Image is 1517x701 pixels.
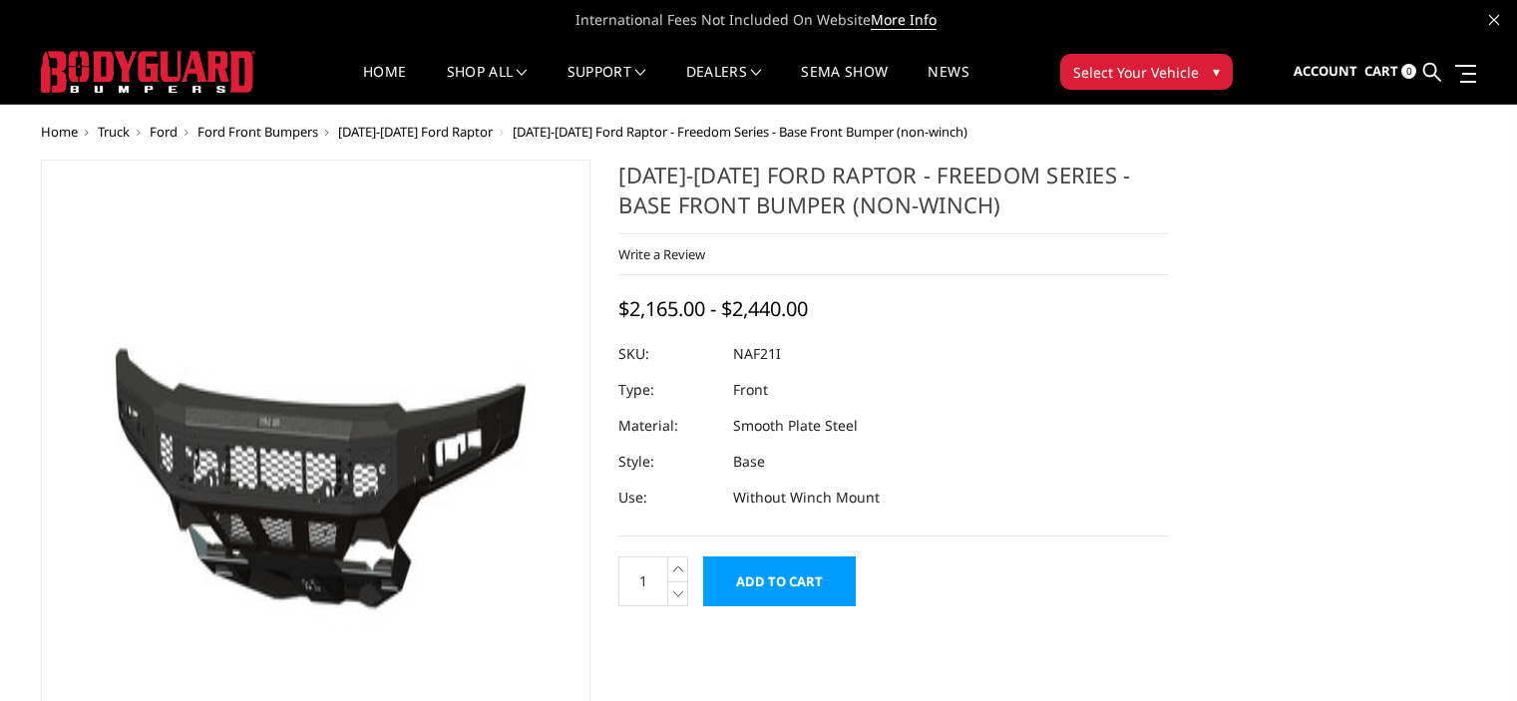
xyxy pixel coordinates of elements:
a: Dealers [686,65,762,104]
dt: Type: [618,372,718,408]
a: Support [568,65,646,104]
span: 0 [1401,64,1416,79]
button: Select Your Vehicle [1060,54,1233,90]
dt: Use: [618,480,718,516]
span: ▾ [1213,61,1220,82]
a: Write a Review [618,245,705,263]
dd: Smooth Plate Steel [733,408,858,444]
span: Cart [1364,62,1398,80]
a: shop all [447,65,528,104]
h1: [DATE]-[DATE] Ford Raptor - Freedom Series - Base Front Bumper (non-winch) [618,160,1169,234]
dd: Front [733,372,768,408]
dd: Base [733,444,765,480]
dt: Material: [618,408,718,444]
a: News [928,65,968,104]
a: Home [41,123,78,141]
a: SEMA Show [801,65,888,104]
a: More Info [871,10,937,30]
dd: Without Winch Mount [733,480,880,516]
span: $2,165.00 - $2,440.00 [618,295,808,322]
a: Ford [150,123,178,141]
a: Truck [98,123,130,141]
dt: SKU: [618,336,718,372]
span: Account [1294,62,1357,80]
a: Account [1294,45,1357,99]
span: [DATE]-[DATE] Ford Raptor - Freedom Series - Base Front Bumper (non-winch) [513,123,967,141]
dd: NAF21I [733,336,781,372]
a: Cart 0 [1364,45,1416,99]
a: [DATE]-[DATE] Ford Raptor [338,123,493,141]
a: Home [363,65,406,104]
img: BODYGUARD BUMPERS [41,51,255,93]
a: Ford Front Bumpers [197,123,318,141]
dt: Style: [618,444,718,480]
input: Add to Cart [703,556,856,606]
span: Select Your Vehicle [1073,62,1199,83]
